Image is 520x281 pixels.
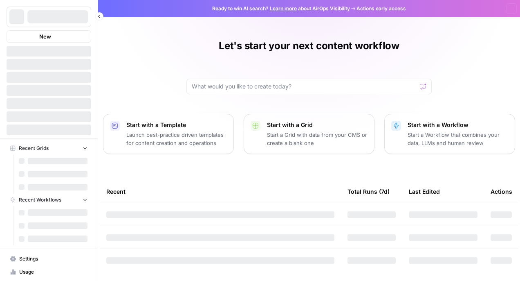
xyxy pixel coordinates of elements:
[106,180,334,203] div: Recent
[408,131,508,147] p: Start a Workflow that combines your data, LLMs and human review
[408,121,508,129] p: Start with a Workflow
[19,268,87,276] span: Usage
[126,131,227,147] p: Launch best-practice driven templates for content creation and operations
[19,255,87,263] span: Settings
[219,39,399,52] h1: Let's start your next content workflow
[347,180,390,203] div: Total Runs (7d)
[19,196,61,204] span: Recent Workflows
[103,114,234,154] button: Start with a TemplateLaunch best-practice driven templates for content creation and operations
[356,5,406,12] span: Actions early access
[126,121,227,129] p: Start with a Template
[7,265,91,279] a: Usage
[19,145,49,152] span: Recent Grids
[491,180,512,203] div: Actions
[7,30,91,43] button: New
[384,114,515,154] button: Start with a WorkflowStart a Workflow that combines your data, LLMs and human review
[7,252,91,265] a: Settings
[267,121,368,129] p: Start with a Grid
[212,5,350,12] span: Ready to win AI search? about AirOps Visibility
[7,194,91,206] button: Recent Workflows
[192,82,417,91] input: What would you like to create today?
[409,180,440,203] div: Last Edited
[267,131,368,147] p: Start a Grid with data from your CMS or create a blank one
[7,142,91,154] button: Recent Grids
[244,114,374,154] button: Start with a GridStart a Grid with data from your CMS or create a blank one
[39,32,51,41] span: New
[270,5,297,11] a: Learn more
